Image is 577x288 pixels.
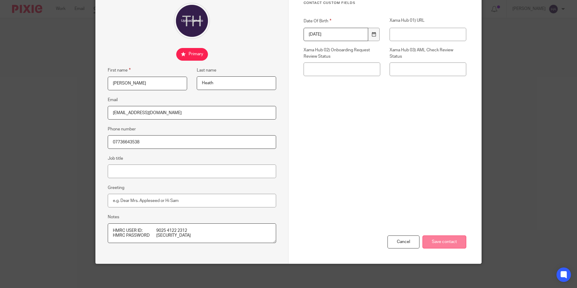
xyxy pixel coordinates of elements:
[108,126,136,132] label: Phone number
[108,194,276,207] input: e.g. Dear Mrs. Appleseed or Hi Sam
[108,67,131,74] label: First name
[304,28,368,41] input: YYYY-MM-DD
[304,47,380,59] label: Xama Hub 02) Onboarding Request Review Status
[108,223,276,243] textarea: HMRC USER ID: 9025 4122 2312 HMRC PASSWORD [SECURITY_DATA]
[108,214,119,220] label: Notes
[108,185,124,191] label: Greeting
[108,97,118,103] label: Email
[390,47,466,59] label: Xama Hub 03) AML Check Review Status
[304,18,380,24] label: Date Of Birth
[108,155,123,162] label: Job title
[422,235,466,248] input: Save contact
[197,67,216,73] label: Last name
[304,1,466,5] h3: Contact Custom fields
[387,235,419,248] div: Cancel
[390,18,466,24] label: Xama Hub 01) URL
